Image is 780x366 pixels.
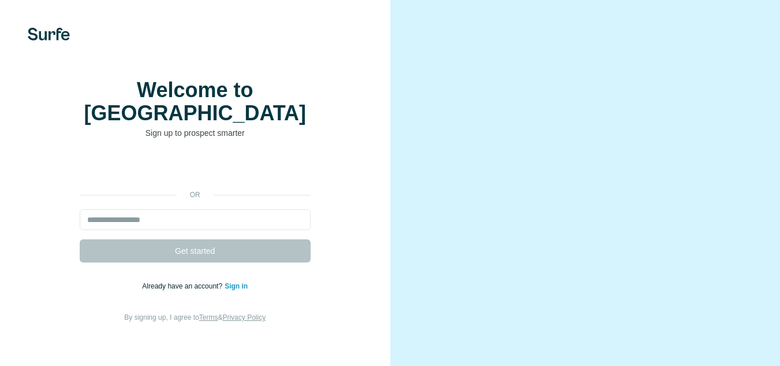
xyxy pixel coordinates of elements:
h1: Welcome to [GEOGRAPHIC_DATA] [80,79,311,125]
a: Terms [199,313,218,321]
span: Already have an account? [142,282,225,290]
p: or [177,190,214,200]
a: Sign in [225,282,248,290]
iframe: Sign in with Google Button [74,156,316,182]
p: Sign up to prospect smarter [80,127,311,139]
a: Privacy Policy [222,313,266,321]
span: By signing up, I agree to & [124,313,266,321]
img: Surfe's logo [28,28,70,40]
